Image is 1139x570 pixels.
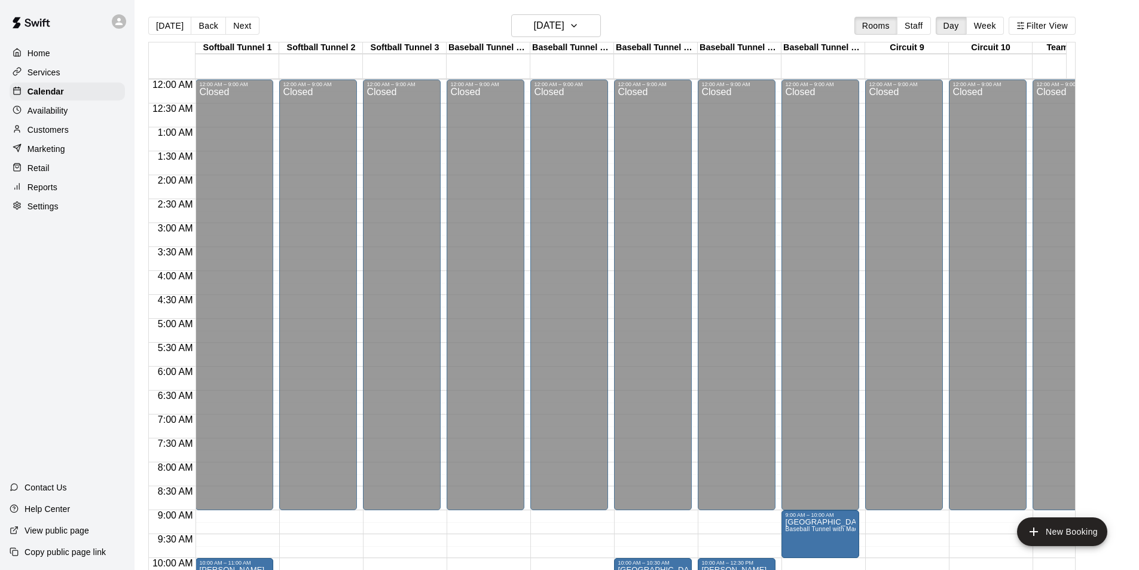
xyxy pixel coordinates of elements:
a: Reports [10,178,125,196]
div: Softball Tunnel 3 [363,42,447,54]
span: 4:00 AM [155,271,196,281]
button: [DATE] [511,14,601,37]
div: 12:00 AM – 9:00 AM: Closed [949,80,1027,510]
button: add [1017,517,1107,546]
div: Closed [283,87,353,514]
span: 12:00 AM [149,80,196,90]
p: Calendar [28,86,64,97]
p: Customers [28,124,69,136]
div: Baseball Tunnel 6 (Machine) [614,42,698,54]
a: Settings [10,197,125,215]
div: Circuit 10 [949,42,1033,54]
div: 12:00 AM – 9:00 AM: Closed [781,80,859,510]
div: Softball Tunnel 2 [279,42,363,54]
a: Availability [10,102,125,120]
div: Closed [952,87,1023,514]
button: Staff [897,17,931,35]
div: 12:00 AM – 9:00 AM: Closed [279,80,357,510]
span: 7:30 AM [155,438,196,449]
span: 5:00 AM [155,319,196,329]
div: 12:00 AM – 9:00 AM: Closed [196,80,273,510]
button: Filter View [1009,17,1076,35]
span: 12:30 AM [149,103,196,114]
span: 1:30 AM [155,151,196,161]
div: 12:00 AM – 9:00 AM: Closed [1033,80,1110,510]
div: Baseball Tunnel 4 (Machine) [447,42,530,54]
button: Day [936,17,967,35]
span: 2:00 AM [155,175,196,185]
div: Closed [785,87,856,514]
div: 12:00 AM – 9:00 AM: Closed [447,80,524,510]
button: Rooms [854,17,897,35]
div: 12:00 AM – 9:00 AM [618,81,688,87]
div: 12:00 AM – 9:00 AM: Closed [614,80,692,510]
p: Home [28,47,50,59]
div: Baseball Tunnel 5 (Machine) [530,42,614,54]
button: Week [966,17,1004,35]
a: Services [10,63,125,81]
div: 9:00 AM – 10:00 AM: Burgos [781,510,859,558]
div: Circuit 9 [865,42,949,54]
span: 7:00 AM [155,414,196,425]
span: 2:30 AM [155,199,196,209]
div: Closed [618,87,688,514]
p: Copy public page link [25,546,106,558]
p: Reports [28,181,57,193]
p: Marketing [28,143,65,155]
span: 8:00 AM [155,462,196,473]
div: 12:00 AM – 9:00 AM [534,81,604,87]
div: Team Room 1 [1033,42,1116,54]
span: 10:00 AM [149,558,196,568]
div: 10:00 AM – 11:00 AM [199,560,270,566]
div: 12:00 AM – 9:00 AM [367,81,437,87]
span: 3:30 AM [155,247,196,257]
span: 8:30 AM [155,486,196,496]
div: 12:00 AM – 9:00 AM [701,81,772,87]
button: Next [225,17,259,35]
span: 6:30 AM [155,391,196,401]
div: 10:00 AM – 12:30 PM [701,560,772,566]
a: Home [10,44,125,62]
div: 12:00 AM – 9:00 AM [283,81,353,87]
p: Retail [28,162,50,174]
span: 9:30 AM [155,534,196,544]
span: 9:00 AM [155,510,196,520]
span: 5:30 AM [155,343,196,353]
a: Customers [10,121,125,139]
div: Closed [450,87,521,514]
div: Baseball Tunnel 8 (Mound) [781,42,865,54]
p: Services [28,66,60,78]
div: 12:00 AM – 9:00 AM: Closed [865,80,943,510]
span: 3:00 AM [155,223,196,233]
div: 10:00 AM – 10:30 AM [618,560,688,566]
div: Calendar [10,83,125,100]
div: 12:00 AM – 9:00 AM [785,81,856,87]
div: Marketing [10,140,125,158]
div: Closed [199,87,270,514]
div: 9:00 AM – 10:00 AM [785,512,856,518]
h6: [DATE] [534,17,564,34]
div: Closed [534,87,604,514]
div: 12:00 AM – 9:00 AM: Closed [530,80,608,510]
p: Help Center [25,503,70,515]
span: 6:00 AM [155,367,196,377]
p: Contact Us [25,481,67,493]
button: [DATE] [148,17,191,35]
div: 12:00 AM – 9:00 AM [450,81,521,87]
p: Settings [28,200,59,212]
div: 12:00 AM – 9:00 AM [952,81,1023,87]
span: Baseball Tunnel with Machine [785,526,870,532]
span: 4:30 AM [155,295,196,305]
div: Baseball Tunnel 7 (Mound/Machine) [698,42,781,54]
div: Softball Tunnel 1 [196,42,279,54]
div: Closed [1036,87,1107,514]
span: 1:00 AM [155,127,196,138]
div: 12:00 AM – 9:00 AM [199,81,270,87]
div: Closed [869,87,939,514]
